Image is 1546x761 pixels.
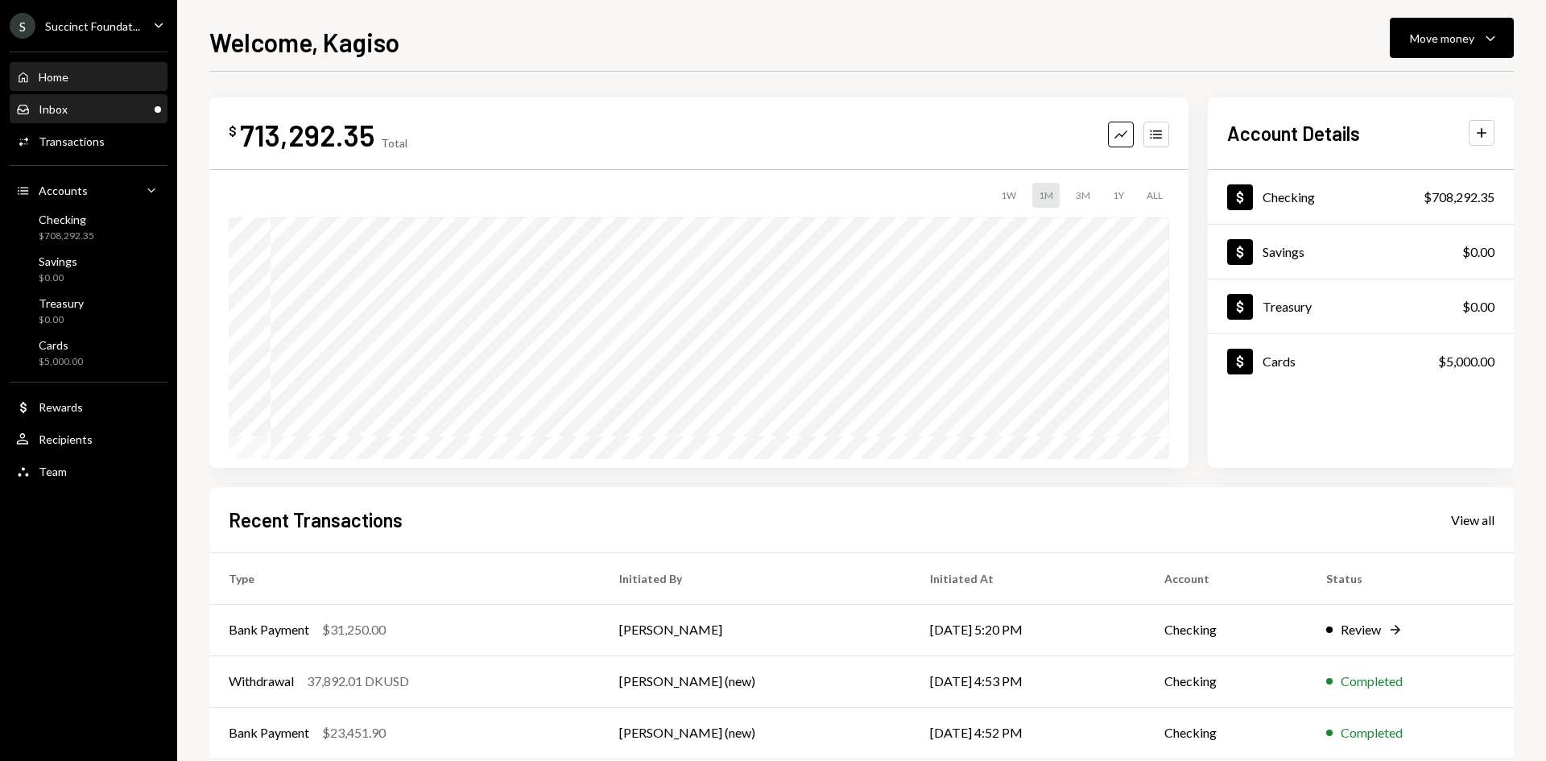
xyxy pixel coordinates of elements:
[1438,352,1494,371] div: $5,000.00
[1145,707,1307,759] td: Checking
[39,296,84,310] div: Treasury
[1208,279,1514,333] a: Treasury$0.00
[1341,620,1381,639] div: Review
[229,123,237,139] div: $
[381,136,407,150] div: Total
[322,723,386,742] div: $23,451.90
[45,19,140,33] div: Succinct Foundat...
[10,208,167,246] a: Checking$708,292.35
[600,656,911,707] td: [PERSON_NAME] (new)
[1106,183,1131,208] div: 1Y
[10,176,167,205] a: Accounts
[39,134,105,148] div: Transactions
[600,552,911,604] th: Initiated By
[1032,183,1060,208] div: 1M
[39,230,94,243] div: $708,292.35
[39,184,88,197] div: Accounts
[911,604,1144,656] td: [DATE] 5:20 PM
[10,62,167,91] a: Home
[1208,334,1514,388] a: Cards$5,000.00
[209,26,399,58] h1: Welcome, Kagiso
[307,672,409,691] div: 37,892.01 DKUSD
[39,465,67,478] div: Team
[1462,297,1494,316] div: $0.00
[229,507,403,533] h2: Recent Transactions
[1145,552,1307,604] th: Account
[39,254,77,268] div: Savings
[1451,511,1494,528] a: View all
[1263,299,1312,314] div: Treasury
[1410,30,1474,47] div: Move money
[10,292,167,330] a: Treasury$0.00
[39,271,77,285] div: $0.00
[229,620,309,639] div: Bank Payment
[1145,604,1307,656] td: Checking
[1263,244,1304,259] div: Savings
[1263,354,1296,369] div: Cards
[39,213,94,226] div: Checking
[1424,188,1494,207] div: $708,292.35
[1390,18,1514,58] button: Move money
[1069,183,1097,208] div: 3M
[10,250,167,288] a: Savings$0.00
[1341,672,1403,691] div: Completed
[10,94,167,123] a: Inbox
[911,656,1144,707] td: [DATE] 4:53 PM
[1208,225,1514,279] a: Savings$0.00
[10,13,35,39] div: S
[1462,242,1494,262] div: $0.00
[1208,170,1514,224] a: Checking$708,292.35
[1263,189,1315,205] div: Checking
[10,457,167,486] a: Team
[911,707,1144,759] td: [DATE] 4:52 PM
[322,620,386,639] div: $31,250.00
[10,126,167,155] a: Transactions
[600,707,911,759] td: [PERSON_NAME] (new)
[1145,656,1307,707] td: Checking
[10,424,167,453] a: Recipients
[1307,552,1514,604] th: Status
[39,432,93,446] div: Recipients
[10,392,167,421] a: Rewards
[229,723,309,742] div: Bank Payment
[911,552,1144,604] th: Initiated At
[39,400,83,414] div: Rewards
[39,338,83,352] div: Cards
[229,672,294,691] div: Withdrawal
[10,333,167,372] a: Cards$5,000.00
[209,552,600,604] th: Type
[1140,183,1169,208] div: ALL
[240,117,374,153] div: 713,292.35
[39,313,84,327] div: $0.00
[994,183,1023,208] div: 1W
[1451,512,1494,528] div: View all
[39,102,68,116] div: Inbox
[1341,723,1403,742] div: Completed
[600,604,911,656] td: [PERSON_NAME]
[39,70,68,84] div: Home
[1227,120,1360,147] h2: Account Details
[39,355,83,369] div: $5,000.00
